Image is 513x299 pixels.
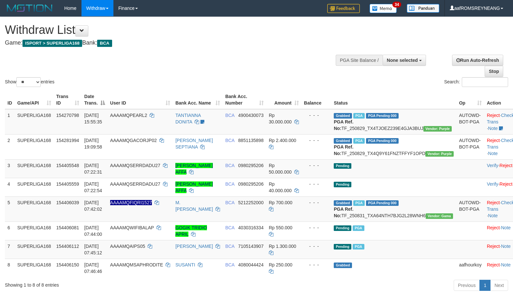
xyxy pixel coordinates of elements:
span: BCA [225,163,234,168]
span: Marked by aafnonsreyleab [353,138,365,144]
th: Op: activate to sort column ascending [456,91,484,109]
td: 3 [5,159,15,178]
span: BCA [225,113,234,118]
span: Copy 4030316334 to clipboard [238,225,264,230]
span: [DATE] 07:42:02 [84,200,102,212]
span: AAAAMQWIFIBALAP [110,225,154,230]
a: Reject [487,225,500,230]
th: ID [5,91,15,109]
span: Rp 40.000.000 [269,181,292,193]
span: ISPORT > SUPERLIGA168 [22,40,82,47]
span: Vendor URL: https://trx4.1velocity.biz [425,151,454,157]
a: [PERSON_NAME] [175,244,213,249]
span: AAAAMQGACORJP02 [110,138,157,143]
span: AAAAMQSERRDADU27 [110,181,160,187]
span: 154405548 [56,163,79,168]
div: - - - [304,137,329,144]
a: Reject [487,138,500,143]
label: Show entries [5,77,54,87]
span: Copy 5212252000 to clipboard [238,200,264,205]
span: Pending [334,225,351,231]
span: Rp 30.000.000 [269,113,292,124]
span: [DATE] 07:44:00 [84,225,102,237]
span: Pending [334,182,351,187]
span: AAAAMQMSAPHRODITE [110,262,163,267]
span: Vendor URL: https://trx4.1velocity.biz [423,126,452,132]
span: [DATE] 15:55:35 [84,113,102,124]
span: PGA Pending [366,113,399,119]
a: [PERSON_NAME] AFFA [175,163,213,175]
span: BCA [225,138,234,143]
td: 6 [5,221,15,240]
span: BCA [97,40,112,47]
td: TF_250829_TX4Q9Y61FNZTFFYF1OPD [331,134,456,159]
span: PGA Pending [366,200,399,206]
td: 7 [5,240,15,259]
span: Grabbed [334,263,352,268]
a: GOGIK TRIDIO APRIL [175,225,207,237]
span: Copy 0980295206 to clipboard [238,181,264,187]
span: Copy 4080044424 to clipboard [238,262,264,267]
span: Rp 700.000 [269,200,292,205]
td: TF_250829_TX4TJOEZ239E4GJA3BUJ [331,109,456,135]
a: 1 [479,280,491,291]
span: Rp 550.000 [269,225,292,230]
div: - - - [304,112,329,119]
span: 154281994 [56,138,79,143]
div: - - - [304,262,329,268]
span: 154270798 [56,113,79,118]
td: AUTOWD-BOT-PGA [456,196,484,221]
td: 1 [5,109,15,135]
span: Rp 50.000.000 [269,163,292,175]
span: Marked by aafmaleo [353,113,365,119]
th: Bank Acc. Number: activate to sort column ascending [223,91,266,109]
span: 154406039 [56,200,79,205]
td: 8 [5,259,15,277]
a: Run Auto-Refresh [452,55,503,66]
input: Search: [462,77,508,87]
span: Grabbed [334,200,352,206]
span: BCA [225,262,234,267]
td: AUTOWD-BOT-PGA [456,109,484,135]
span: Vendor URL: https://trx31.1velocity.biz [426,213,453,219]
a: Note [501,225,511,230]
td: SUPERLIGA168 [15,109,54,135]
img: panduan.png [407,4,439,13]
th: Balance [301,91,331,109]
span: Marked by aafandaneth [353,225,364,231]
a: Previous [454,280,480,291]
a: Reject [487,113,500,118]
td: SUPERLIGA168 [15,134,54,159]
span: None selected [387,58,418,63]
span: 154406112 [56,244,79,249]
a: Reject [487,262,500,267]
th: Bank Acc. Name: activate to sort column ascending [173,91,223,109]
a: [PERSON_NAME] AFFA [175,181,213,193]
span: [DATE] 07:45:12 [84,244,102,255]
td: SUPERLIGA168 [15,178,54,196]
span: Rp 2.400.000 [269,138,296,143]
img: MOTION_logo.png [5,3,54,13]
span: Marked by aafandaneth [353,200,365,206]
div: - - - [304,224,329,231]
div: - - - [304,162,329,169]
span: 34 [392,2,401,7]
h4: Game: Bank: [5,40,335,46]
td: SUPERLIGA168 [15,259,54,277]
div: - - - [304,243,329,249]
span: Copy 7105143907 to clipboard [238,244,264,249]
a: Verify [487,181,498,187]
span: [DATE] 19:09:58 [84,138,102,149]
span: Rp 250.000 [269,262,292,267]
td: SUPERLIGA168 [15,221,54,240]
td: TF_250831_TXA64NTH7BJG2L28WNH6 [331,196,456,221]
th: Amount: activate to sort column ascending [266,91,301,109]
a: Note [488,126,498,131]
span: Nama rekening ada tanda titik/strip, harap diedit [110,200,152,205]
td: aafhourkoy [456,259,484,277]
span: Copy 4900430073 to clipboard [238,113,264,118]
td: SUPERLIGA168 [15,240,54,259]
a: Note [501,262,511,267]
span: BCA [225,225,234,230]
span: AAAAMQPEARL2 [110,113,147,118]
